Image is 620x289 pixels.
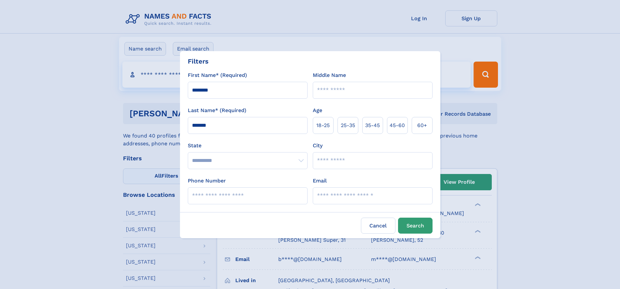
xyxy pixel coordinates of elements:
[341,122,355,129] span: 25‑35
[313,142,323,150] label: City
[313,71,346,79] label: Middle Name
[188,142,308,150] label: State
[316,122,330,129] span: 18‑25
[390,122,405,129] span: 45‑60
[417,122,427,129] span: 60+
[188,56,209,66] div: Filters
[188,177,226,185] label: Phone Number
[313,177,327,185] label: Email
[365,122,380,129] span: 35‑45
[188,71,247,79] label: First Name* (Required)
[188,107,246,114] label: Last Name* (Required)
[361,218,395,234] label: Cancel
[398,218,433,234] button: Search
[313,107,322,114] label: Age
